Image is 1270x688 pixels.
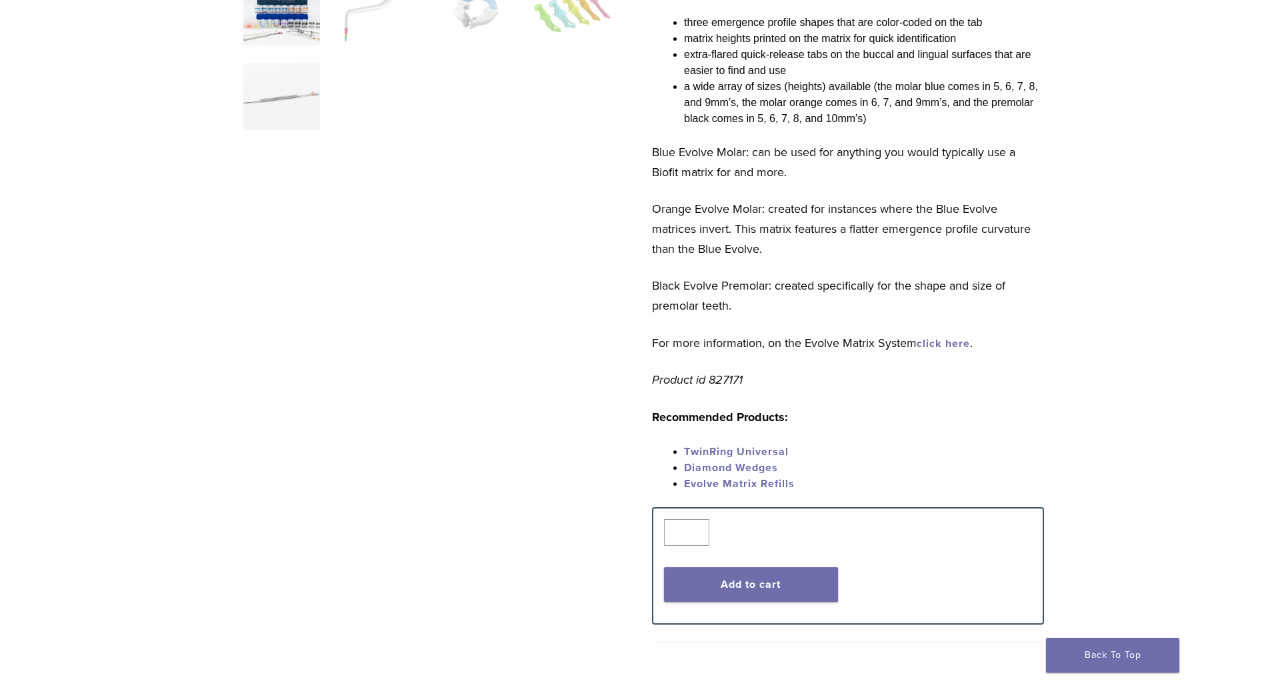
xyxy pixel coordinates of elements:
p: For more information, on the Evolve Matrix System . [652,333,1044,353]
a: click here [917,337,970,350]
a: Evolve Matrix Refills [684,477,795,490]
li: matrix heights printed on the matrix for quick identification [684,31,1044,47]
li: a wide array of sizes (heights) available (the molar blue comes in 5, 6, 7, 8, and 9mm’s, the mol... [684,79,1044,127]
p: Blue Evolve Molar: can be used for anything you would typically use a Biofit matrix for and more. [652,142,1044,182]
button: Add to cart [664,567,838,602]
li: three emergence profile shapes that are color-coded on the tab [684,15,1044,31]
li: extra-flared quick-release tabs on the buccal and lingual surfaces that are easier to find and use [684,47,1044,79]
img: Evolve All-in-One Kit - Image 5 [243,63,320,129]
em: Product id 827171 [652,372,743,387]
a: TwinRing Universal [684,445,789,458]
a: Diamond Wedges [684,461,778,474]
a: Back To Top [1046,638,1179,673]
p: Black Evolve Premolar: created specifically for the shape and size of premolar teeth. [652,276,1044,316]
strong: Recommended Products: [652,410,788,424]
p: Orange Evolve Molar: created for instances where the Blue Evolve matrices invert. This matrix fea... [652,199,1044,259]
